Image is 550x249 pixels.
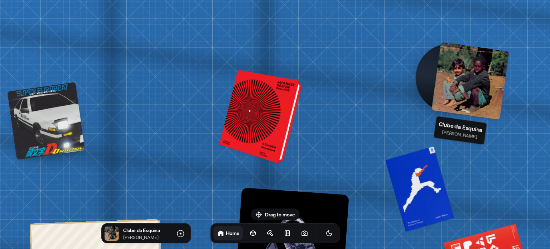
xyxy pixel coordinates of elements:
[214,226,243,240] a: Home
[437,128,482,141] p: [PERSON_NAME]
[123,234,169,241] p: [PERSON_NAME]
[438,119,483,134] p: Clube da Esquina
[322,226,337,240] button: Toggle Theme
[226,230,240,236] h1: Home
[123,226,169,234] p: Clube da Esquina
